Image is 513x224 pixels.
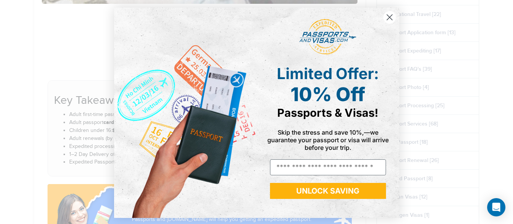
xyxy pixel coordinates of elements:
[277,106,378,119] span: Passports & Visas!
[291,83,365,106] span: 10% Off
[267,129,389,151] span: Skip the stress and save 10%,—we guarantee your passport or visa will arrive before your trip.
[299,19,356,55] img: passports and visas
[277,64,379,83] span: Limited Offer:
[114,8,257,218] img: de9cda0d-0715-46ca-9a25-073762a91ba7.png
[487,198,505,216] div: Open Intercom Messenger
[270,183,386,199] button: UNLOCK SAVING
[383,11,396,24] button: Close dialog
